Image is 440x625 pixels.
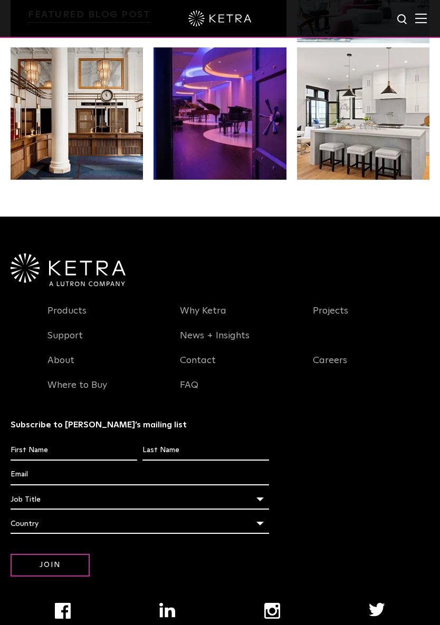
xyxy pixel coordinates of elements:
a: News + Insights [180,330,250,354]
input: Email [11,465,269,485]
div: Job Title [11,490,269,510]
a: FAQ [180,379,198,404]
a: Contact [180,355,216,379]
input: Join [11,554,90,577]
img: twitter [369,603,385,617]
a: Why Ketra [180,305,226,329]
img: linkedin [159,603,176,618]
a: Products [47,305,87,329]
h3: Subscribe to [PERSON_NAME]’s mailing list [11,419,429,431]
a: About [47,355,74,379]
a: Support [47,330,83,354]
input: First Name [11,441,137,461]
img: ketra-logo-2019-white [188,11,252,26]
a: Where to Buy [47,379,107,404]
div: Navigation Menu [47,305,429,354]
img: facebook [55,603,71,619]
img: Ketra-aLutronCo_White_RGB [11,253,126,286]
div: Country [11,514,269,534]
a: Careers [313,355,347,379]
a: Projects [313,305,348,329]
div: Navigation Menu [47,354,429,404]
input: Last Name [142,441,269,461]
img: instagram [264,603,280,619]
img: search icon [396,13,409,26]
img: Hamburger%20Nav.svg [415,13,427,23]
